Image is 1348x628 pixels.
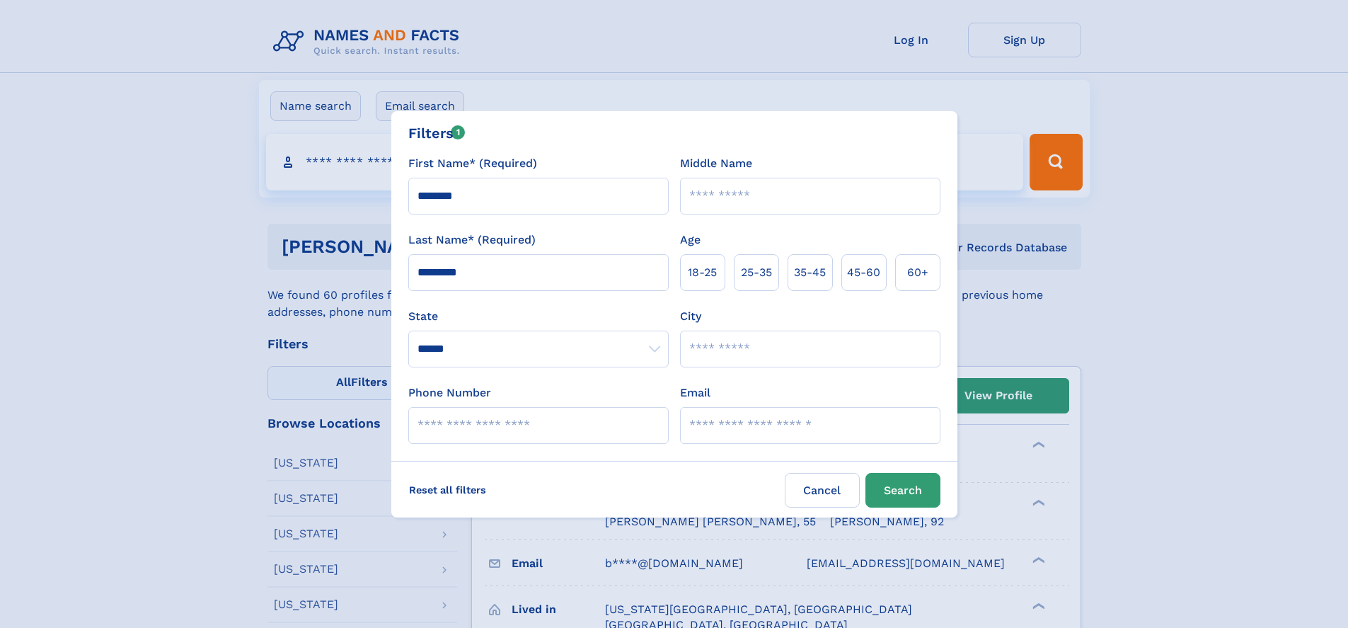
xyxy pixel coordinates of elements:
span: 45‑60 [847,264,880,281]
span: 18‑25 [688,264,717,281]
label: Reset all filters [400,473,495,507]
span: 35‑45 [794,264,826,281]
span: 25‑35 [741,264,772,281]
button: Search [865,473,940,508]
label: City [680,308,701,325]
label: Last Name* (Required) [408,232,536,249]
label: Email [680,384,710,401]
label: Cancel [785,473,860,508]
label: State [408,308,669,325]
label: First Name* (Required) [408,155,537,172]
label: Middle Name [680,155,752,172]
label: Age [680,232,701,249]
span: 60+ [907,264,928,281]
div: Filters [408,122,466,144]
label: Phone Number [408,384,491,401]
